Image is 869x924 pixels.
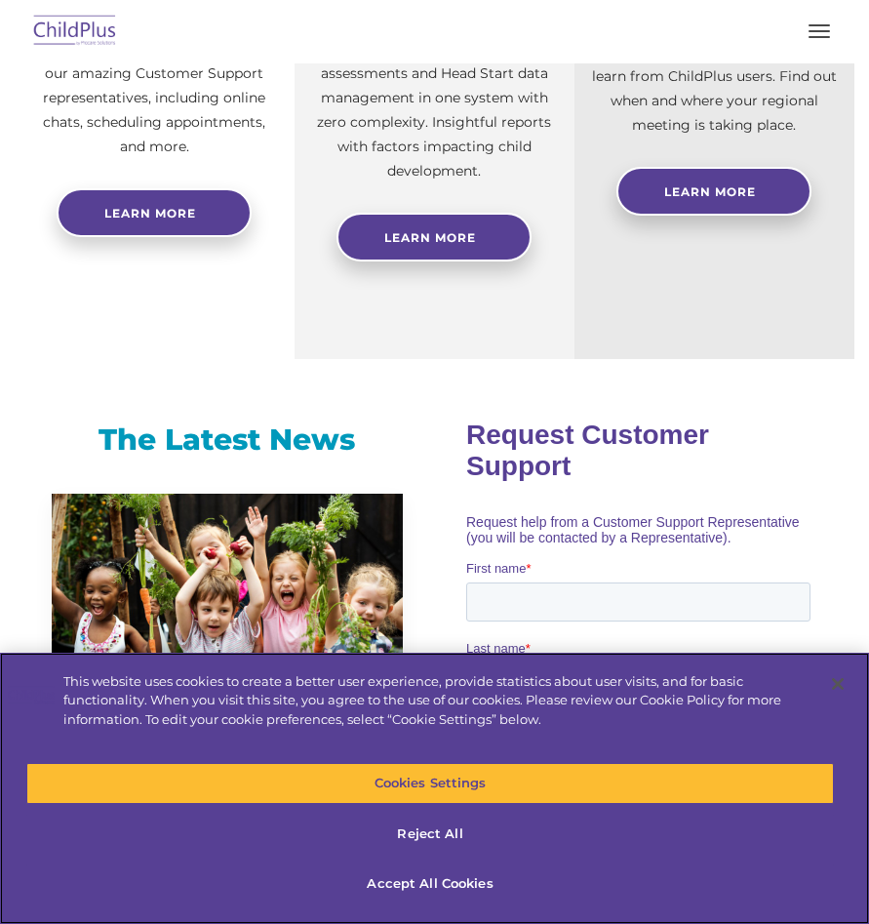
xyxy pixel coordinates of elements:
button: Accept All Cookies [26,864,835,904]
a: Learn more [57,188,252,237]
button: Reject All [26,814,835,855]
a: Learn More [336,213,532,261]
span: Learn More [664,184,756,199]
p: Not using ChildPlus? These are a great opportunity to network and learn from ChildPlus users. Fin... [589,16,840,138]
span: Learn More [384,230,476,245]
p: Experience and analyze child assessments and Head Start data management in one system with zero c... [309,37,560,183]
p: Need help with ChildPlus? We offer many convenient ways to contact our amazing Customer Support r... [29,13,280,159]
img: ChildPlus by Procare Solutions [29,9,121,55]
span: Learn more [104,206,196,221]
button: Close [816,663,859,705]
h3: The Latest News [52,421,404,460]
div: This website uses cookies to create a better user experience, provide statistics about user visit... [63,672,810,730]
a: Learn More [616,167,811,216]
button: Cookies Settings [26,763,835,804]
